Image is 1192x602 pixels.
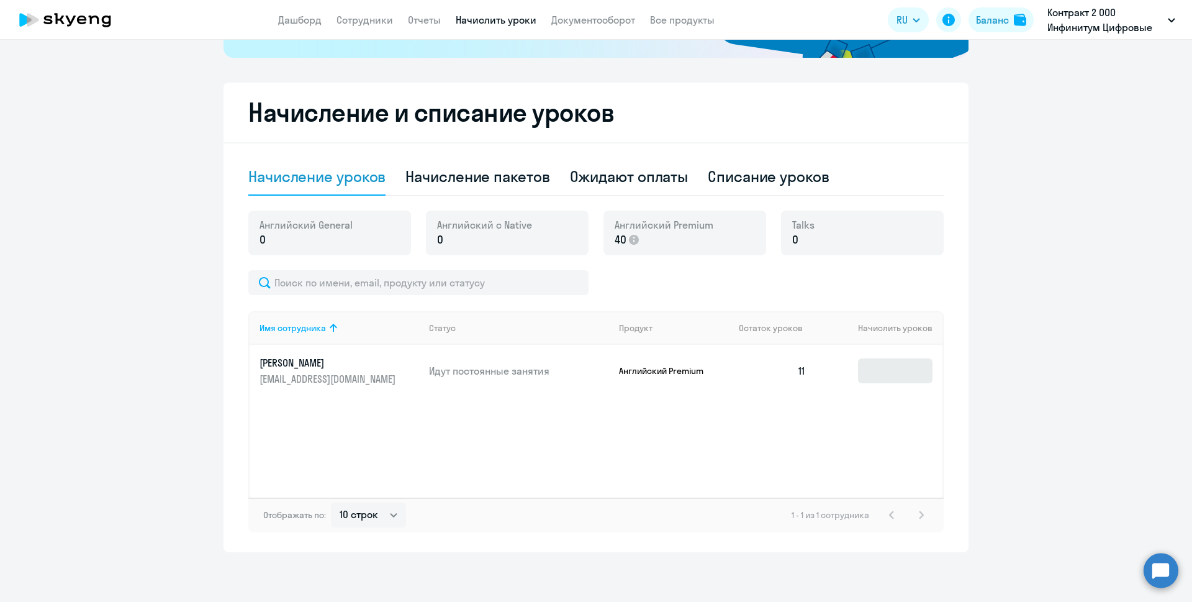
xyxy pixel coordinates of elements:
div: Списание уроков [708,166,829,186]
a: [PERSON_NAME][EMAIL_ADDRESS][DOMAIN_NAME] [260,356,419,386]
div: Имя сотрудника [260,322,419,334]
a: Сотрудники [336,14,393,26]
span: RU [896,12,908,27]
span: 0 [792,232,798,248]
div: Начисление пакетов [405,166,549,186]
img: balance [1014,14,1026,26]
a: Дашборд [278,14,322,26]
a: Все продукты [650,14,715,26]
button: RU [888,7,929,32]
button: Контракт 2 ООО Инфинитум Цифровые Системы, СПЕЦИАЛИЗИРОВАННЫЙ ДЕПОЗИТАРИЙ ИНФИНИТУМ, АО [1041,5,1181,35]
p: Английский Premium [619,365,712,376]
p: Контракт 2 ООО Инфинитум Цифровые Системы, СПЕЦИАЛИЗИРОВАННЫЙ ДЕПОЗИТАРИЙ ИНФИНИТУМ, АО [1047,5,1163,35]
a: Отчеты [408,14,441,26]
button: Балансbalance [968,7,1034,32]
div: Продукт [619,322,652,334]
div: Статус [429,322,456,334]
span: Talks [792,218,815,232]
a: Документооборот [551,14,635,26]
div: Баланс [976,12,1009,27]
span: Английский с Native [437,218,532,232]
div: Имя сотрудника [260,322,326,334]
span: 1 - 1 из 1 сотрудника [792,509,869,521]
div: Остаток уроков [739,322,816,334]
p: [EMAIL_ADDRESS][DOMAIN_NAME] [260,372,399,386]
div: Продукт [619,322,729,334]
span: Английский General [260,218,353,232]
div: Ожидают оплаты [570,166,689,186]
span: 0 [437,232,443,248]
span: 40 [615,232,626,248]
div: Статус [429,322,609,334]
a: Начислить уроки [456,14,536,26]
input: Поиск по имени, email, продукту или статусу [248,270,589,295]
span: 0 [260,232,266,248]
p: Идут постоянные занятия [429,364,609,378]
span: Отображать по: [263,509,326,521]
h2: Начисление и списание уроков [248,98,944,127]
td: 11 [729,345,816,397]
span: Остаток уроков [739,322,803,334]
p: [PERSON_NAME] [260,356,399,370]
th: Начислить уроков [816,311,942,345]
div: Начисление уроков [248,166,386,186]
span: Английский Premium [615,218,713,232]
